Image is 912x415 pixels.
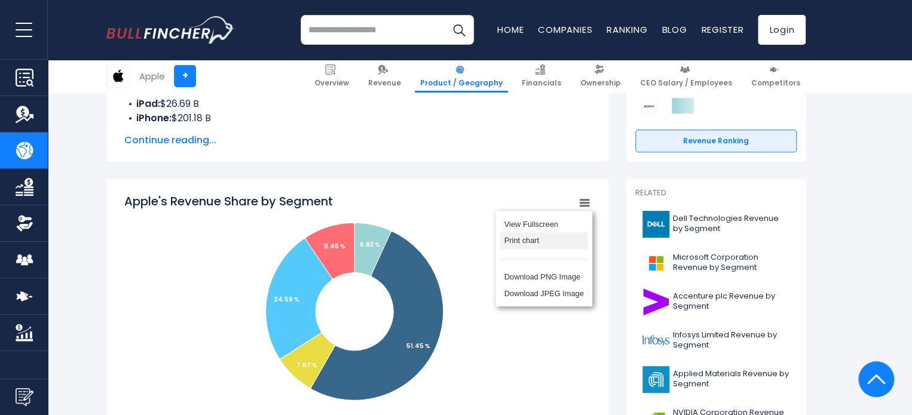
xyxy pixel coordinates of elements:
tspan: 24.59 % [274,295,299,304]
a: Infosys Limited Revenue by Segment [635,324,797,357]
span: Revenue [368,78,401,88]
span: Product / Geography [420,78,503,88]
a: Product / Geography [415,60,508,93]
span: Dell Technologies Revenue by Segment [673,214,789,234]
b: iPad: [136,97,160,110]
a: Blog [662,23,687,36]
img: Ownership [16,214,33,232]
a: Dell Technologies Revenue by Segment [635,208,797,241]
img: DELL logo [642,211,669,238]
tspan: 9.46 % [324,242,345,251]
a: Revenue [363,60,406,93]
li: Print chart [500,232,587,249]
a: Ranking [607,23,647,36]
a: Login [758,15,806,45]
img: AMAT logo [642,366,669,393]
a: Home [497,23,524,36]
img: AAPL logo [107,64,130,87]
tspan: 51.45 % [406,342,430,351]
img: ACN logo [642,288,669,315]
li: Download PNG Image [500,269,587,285]
span: Infosys Limited Revenue by Segment [673,330,789,351]
a: Go to homepage [106,16,235,44]
a: Revenue Ranking [635,130,797,152]
li: Download JPEG Image [500,285,587,302]
img: Sony Group Corporation competitors logo [641,99,657,114]
a: Applied Materials Revenue by Segment [635,363,797,396]
span: Competitors [751,78,800,88]
a: Microsoft Corporation Revenue by Segment [635,247,797,279]
span: Accenture plc Revenue by Segment [673,291,789,312]
a: Financials [516,60,567,93]
a: Ownership [575,60,626,93]
span: Microsoft Corporation Revenue by Segment [673,253,789,273]
span: Overview [314,78,349,88]
button: Search [444,15,474,45]
a: Competitors [746,60,806,93]
tspan: 6.83 % [360,240,380,249]
span: Ownership [580,78,621,88]
img: MSFT logo [642,250,669,276]
img: INFY logo [642,327,669,354]
a: + [174,65,196,87]
span: Applied Materials Revenue by Segment [673,369,789,389]
img: bullfincher logo [106,16,235,44]
a: CEO Salary / Employees [635,60,737,93]
a: Register [701,23,743,36]
li: $201.18 B [124,111,590,125]
a: Companies [538,23,592,36]
b: iPhone: [136,111,172,125]
span: CEO Salary / Employees [640,78,732,88]
div: Apple [139,69,165,83]
span: Financials [522,78,561,88]
a: Overview [309,60,354,93]
span: Continue reading... [124,133,590,147]
tspan: Apple's Revenue Share by Segment [124,193,333,210]
a: Accenture plc Revenue by Segment [635,285,797,318]
p: Related [635,188,797,198]
tspan: 7.67 % [296,361,317,370]
li: View Fullscreen [500,216,587,232]
li: $26.69 B [124,97,590,111]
